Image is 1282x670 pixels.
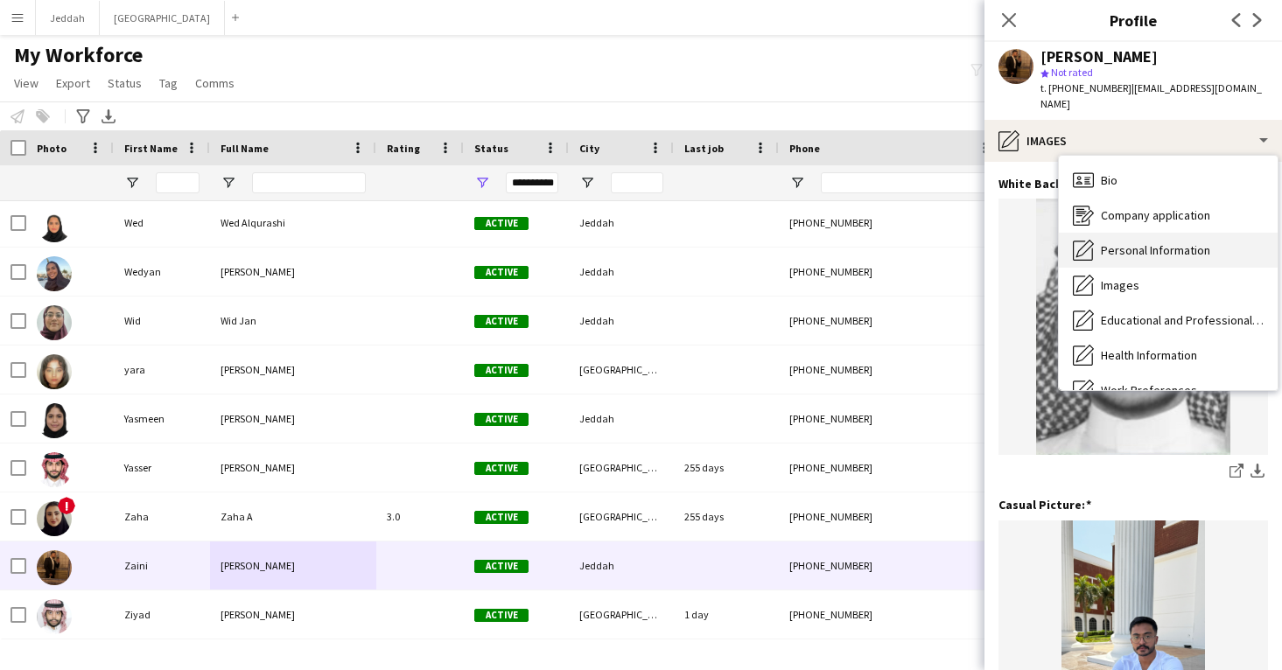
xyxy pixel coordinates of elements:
div: 3.0 [376,492,464,541]
a: Status [101,72,149,94]
span: Phone [789,142,820,155]
div: Jeddah [569,199,674,247]
span: [PERSON_NAME] [221,559,295,572]
span: [PERSON_NAME] [221,461,295,474]
span: [PERSON_NAME] [221,265,295,278]
div: Educational and Professional Background [1059,303,1278,338]
button: Jeddah [36,1,100,35]
img: Wed Alqurashi [37,207,72,242]
div: [GEOGRAPHIC_DATA] [569,443,674,492]
span: Not rated [1051,66,1093,79]
div: Zaini [114,541,210,590]
button: Open Filter Menu [474,175,490,191]
div: 255 days [674,492,779,541]
img: Yasmeen Abuzeid [37,403,72,438]
div: 255 days [674,443,779,492]
span: Photo [37,142,67,155]
button: [GEOGRAPHIC_DATA] [100,1,225,35]
span: Tag [159,75,178,91]
div: Zaha [114,492,210,541]
h3: Casual Picture: [998,497,1091,513]
span: Zaha A [221,510,253,523]
div: Yasmeen [114,394,210,443]
span: Status [474,142,508,155]
span: Company application [1101,207,1210,223]
div: [PHONE_NUMBER] [779,394,1003,443]
img: Yasser Alkhamis [37,452,72,487]
div: Ziyad [114,590,210,639]
div: [PHONE_NUMBER] [779,297,1003,345]
span: Active [474,266,529,279]
span: Educational and Professional Background [1101,312,1264,328]
div: Jeddah [569,248,674,296]
span: Comms [195,75,235,91]
div: Yasser [114,443,210,492]
img: yara aljohani [37,354,72,389]
div: Jeddah [569,394,674,443]
span: Full Name [221,142,269,155]
img: Wedyan Alasiri [37,256,72,291]
div: 1 day [674,590,779,639]
app-action-btn: Export XLSX [98,106,119,127]
div: [PHONE_NUMBER] [779,199,1003,247]
div: Wedyan [114,248,210,296]
span: ! [58,497,75,514]
div: [PHONE_NUMBER] [779,345,1003,394]
img: IMG_9128.jpeg [998,199,1268,455]
div: yara [114,345,210,394]
span: Active [474,364,529,377]
button: Open Filter Menu [579,175,595,191]
div: Company application [1059,198,1278,233]
input: City Filter Input [611,172,663,193]
a: View [7,72,46,94]
div: Jeddah [569,297,674,345]
div: [PHONE_NUMBER] [779,492,1003,541]
span: Active [474,315,529,328]
img: Zaini Garoot [37,550,72,585]
input: First Name Filter Input [156,172,200,193]
span: Personal Information [1101,242,1210,258]
h3: White Background Picture [998,176,1157,192]
div: [PHONE_NUMBER] [779,443,1003,492]
span: Export [56,75,90,91]
span: Active [474,511,529,524]
span: My Workforce [14,42,143,68]
span: Wid Jan [221,314,256,327]
span: Active [474,609,529,622]
a: Comms [188,72,242,94]
a: Export [49,72,97,94]
div: Wed [114,199,210,247]
div: Work Preferences [1059,373,1278,408]
span: Active [474,462,529,475]
div: Jeddah [569,541,674,590]
span: First Name [124,142,178,155]
span: [PERSON_NAME] [221,412,295,425]
span: Health Information [1101,347,1197,363]
span: Active [474,413,529,426]
a: Tag [152,72,185,94]
span: Work Preferences [1101,382,1197,398]
h3: Profile [984,9,1282,31]
span: Active [474,560,529,573]
span: Bio [1101,172,1117,188]
div: Health Information [1059,338,1278,373]
div: [GEOGRAPHIC_DATA] [569,345,674,394]
div: Bio [1059,163,1278,198]
button: Open Filter Menu [124,175,140,191]
div: [PHONE_NUMBER] [779,590,1003,639]
div: [GEOGRAPHIC_DATA] [569,492,674,541]
div: Wid [114,297,210,345]
span: View [14,75,39,91]
div: [PHONE_NUMBER] [779,541,1003,590]
span: Images [1101,277,1139,293]
input: Phone Filter Input [821,172,992,193]
button: Open Filter Menu [221,175,236,191]
div: [GEOGRAPHIC_DATA] [569,590,674,639]
span: | [EMAIL_ADDRESS][DOMAIN_NAME] [1040,81,1262,110]
span: [PERSON_NAME] [221,363,295,376]
span: City [579,142,599,155]
span: t. [PHONE_NUMBER] [1040,81,1131,94]
div: Images [1059,268,1278,303]
img: Ziyad Altayib [37,599,72,634]
div: [PERSON_NAME] [1040,49,1158,65]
